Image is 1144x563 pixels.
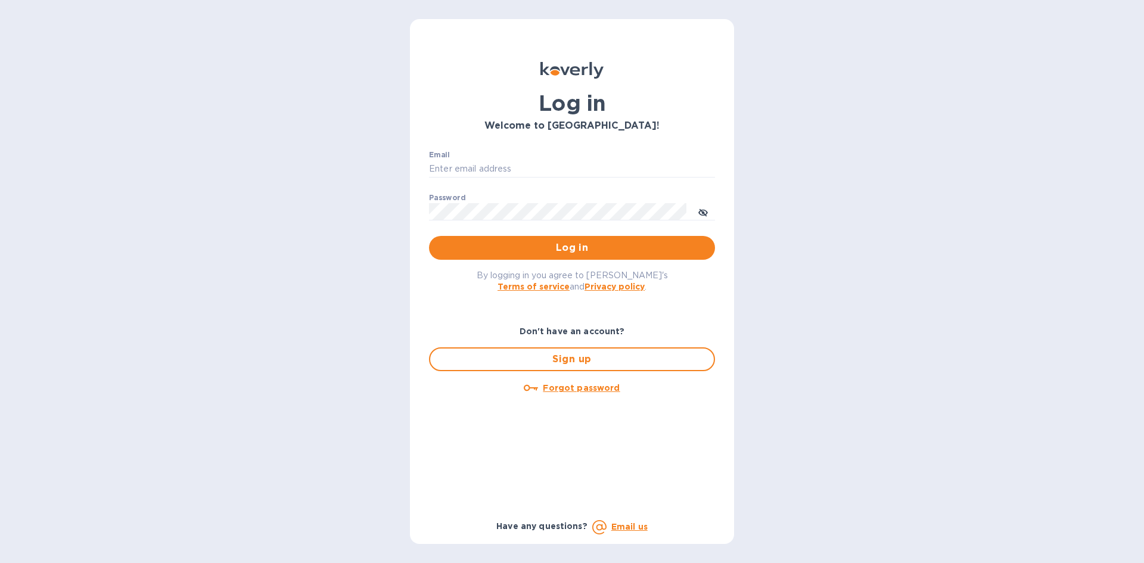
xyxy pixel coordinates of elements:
[429,347,715,371] button: Sign up
[585,282,645,291] a: Privacy policy
[439,241,705,255] span: Log in
[540,62,604,79] img: Koverly
[611,522,648,531] a: Email us
[440,352,704,366] span: Sign up
[429,194,465,201] label: Password
[429,160,715,178] input: Enter email address
[543,383,620,393] u: Forgot password
[496,521,587,531] b: Have any questions?
[429,91,715,116] h1: Log in
[429,120,715,132] h3: Welcome to [GEOGRAPHIC_DATA]!
[429,236,715,260] button: Log in
[477,270,668,291] span: By logging in you agree to [PERSON_NAME]'s and .
[691,200,715,223] button: toggle password visibility
[429,151,450,158] label: Email
[498,282,570,291] a: Terms of service
[520,326,625,336] b: Don't have an account?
